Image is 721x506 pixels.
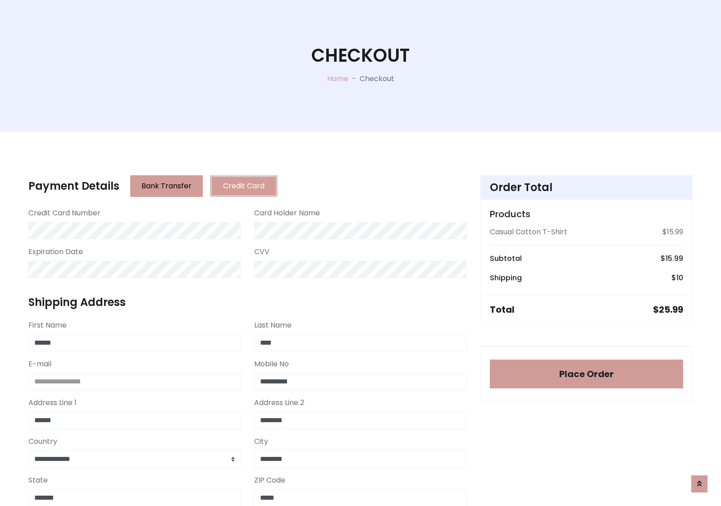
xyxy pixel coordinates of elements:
h5: Products [490,209,683,219]
label: Address Line 2 [254,397,304,408]
label: Country [28,436,57,447]
span: 25.99 [659,303,683,316]
label: Last Name [254,320,292,331]
p: - [348,73,360,84]
h5: $ [653,304,683,315]
h4: Order Total [490,181,683,194]
a: Home [327,73,348,84]
label: Address Line 1 [28,397,77,408]
h6: $ [661,254,683,263]
label: Expiration Date [28,246,83,257]
label: E-mail [28,359,51,369]
span: 15.99 [666,253,683,264]
label: Card Holder Name [254,208,320,219]
h5: Total [490,304,515,315]
span: 10 [676,273,683,283]
p: $15.99 [662,227,683,237]
button: Place Order [490,360,683,388]
h4: Payment Details [28,180,119,193]
label: ZIP Code [254,475,285,486]
button: Bank Transfer [130,175,203,197]
label: Credit Card Number [28,208,100,219]
label: CVV [254,246,269,257]
label: City [254,436,268,447]
h6: Subtotal [490,254,522,263]
h6: Shipping [490,274,522,282]
label: First Name [28,320,67,331]
p: Checkout [360,73,394,84]
h4: Shipping Address [28,296,467,309]
p: Casual Cotton T-Shirt [490,227,567,237]
label: State [28,475,48,486]
label: Mobile No [254,359,289,369]
button: Credit Card [210,175,278,197]
h1: Checkout [311,45,410,66]
h6: $ [671,274,683,282]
